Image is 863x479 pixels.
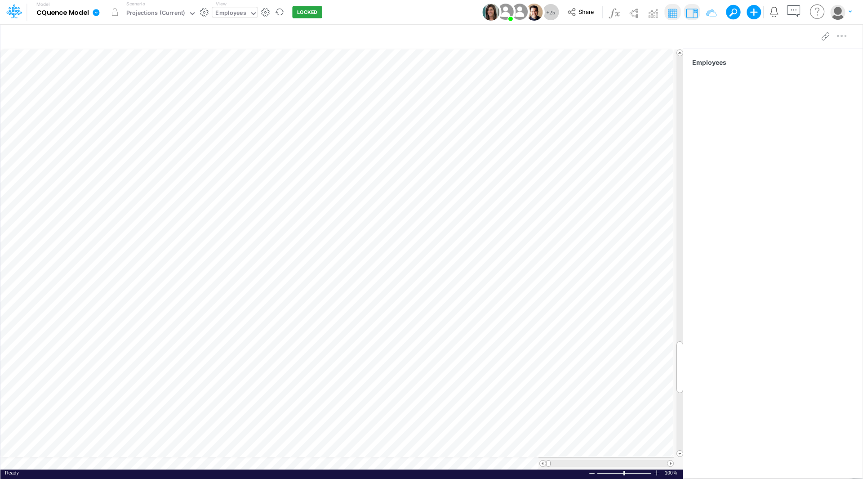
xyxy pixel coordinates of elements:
input: Type a title here [8,28,487,47]
div: In Ready mode [5,470,19,476]
button: Share [563,5,600,19]
span: 100% [665,470,678,476]
img: User Image Icon [482,4,499,21]
b: CQuence Model [36,9,89,17]
div: Zoom In [653,470,660,476]
label: Model [36,2,50,7]
div: Zoom Out [588,470,596,477]
span: Share [578,8,594,15]
label: View [216,0,226,7]
span: Employees [692,58,857,67]
label: Scenario [126,0,145,7]
a: Notifications [769,7,779,17]
div: Zoom [597,470,653,476]
span: + 25 [546,9,555,15]
img: User Image Icon [509,2,529,22]
img: User Image Icon [495,2,516,22]
div: Zoom level [665,470,678,476]
div: Employees [215,9,246,19]
span: Ready [5,470,19,475]
img: User Image Icon [525,4,543,21]
div: Projections (Current) [126,9,185,19]
div: Zoom [623,471,625,475]
button: LOCKED [292,6,322,18]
